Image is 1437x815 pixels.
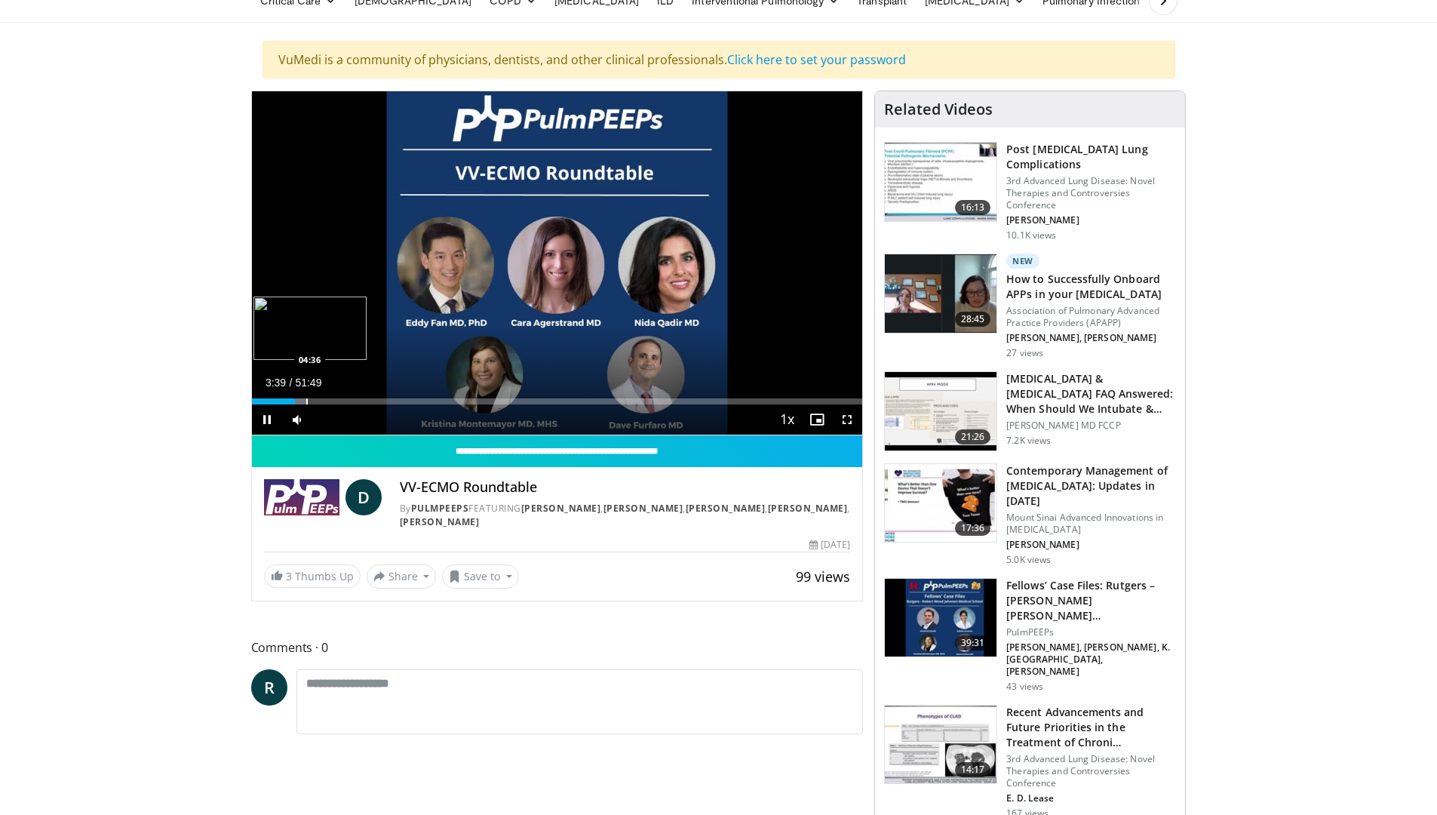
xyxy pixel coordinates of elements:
button: Share [367,564,437,589]
p: 5.0K views [1006,554,1051,566]
img: a8d58a4c-c819-47d5-b7a0-f75158d1e905.150x105_q85_crop-smart_upscale.jpg [885,254,996,333]
a: [PERSON_NAME] [521,502,601,515]
span: 17:36 [955,521,991,536]
span: 99 views [796,567,850,586]
button: Fullscreen [832,404,862,435]
a: PulmPEEPs [411,502,469,515]
h4: Related Videos [884,100,993,118]
p: PulmPEEPs [1006,626,1176,638]
a: 28:45 New How to Successfully Onboard APPs in your [MEDICAL_DATA] Association of Pulmonary Advanc... [884,254,1176,359]
span: 39:31 [955,635,991,650]
p: [PERSON_NAME] [1006,214,1176,226]
p: [PERSON_NAME] MD FCCP [1006,420,1176,432]
a: Click here to set your password [727,51,906,68]
span: 51:49 [295,377,321,389]
img: df55f059-d842-45fe-860a-7f3e0b094e1d.150x105_q85_crop-smart_upscale.jpg [885,464,996,543]
a: [PERSON_NAME] [400,515,480,528]
a: 39:31 Fellows’ Case Files: Rutgers – [PERSON_NAME] [PERSON_NAME][GEOGRAPHIC_DATA] PulmPEEPs [PERS... [884,578,1176,693]
img: image.jpeg [253,297,367,360]
video-js: Video Player [252,91,863,435]
h3: Fellows’ Case Files: Rutgers – [PERSON_NAME] [PERSON_NAME][GEOGRAPHIC_DATA] [1006,578,1176,623]
a: [PERSON_NAME] [603,502,683,515]
h4: VV-ECMO Roundtable [400,479,851,496]
p: [PERSON_NAME] [1006,539,1176,551]
p: 10.1K views [1006,229,1056,241]
span: 16:13 [955,200,991,215]
p: 27 views [1006,347,1043,359]
p: 43 views [1006,681,1043,693]
p: 7.2K views [1006,435,1051,447]
img: 515e8a28-5fde-450e-adc8-91d704156136.150x105_q85_crop-smart_upscale.jpg [885,706,996,784]
a: 3 Thumbs Up [264,564,361,588]
p: New [1006,254,1039,269]
span: 3:39 [266,377,286,389]
p: Association of Pulmonary Advanced Practice Providers (APAPP) [1006,305,1176,329]
p: Mount Sinai Advanced Innovations in [MEDICAL_DATA] [1006,512,1176,536]
a: [PERSON_NAME] [768,502,848,515]
a: 17:36 Contemporary Management of [MEDICAL_DATA]: Updates in [DATE] Mount Sinai Advanced Innovatio... [884,463,1176,566]
a: 21:26 [MEDICAL_DATA] & [MEDICAL_DATA] FAQ Answered: When Should We Intubate & How Do We Adj… [PER... [884,371,1176,451]
div: [DATE] [809,538,850,552]
h3: [MEDICAL_DATA] & [MEDICAL_DATA] FAQ Answered: When Should We Intubate & How Do We Adj… [1006,371,1176,417]
span: / [290,377,293,389]
button: Pause [252,404,282,435]
div: Progress Bar [252,398,863,404]
div: By FEATURING , , , , [400,502,851,529]
a: [PERSON_NAME] [686,502,766,515]
span: Comments 0 [251,638,864,657]
button: Playback Rate [772,404,802,435]
p: [PERSON_NAME], [PERSON_NAME] [1006,332,1176,344]
button: Enable picture-in-picture mode [802,404,832,435]
button: Save to [442,564,519,589]
h3: Recent Advancements and Future Priorities in the Treatment of Chroni… [1006,705,1176,750]
button: Mute [282,404,312,435]
p: [PERSON_NAME], [PERSON_NAME], K. [GEOGRAPHIC_DATA], [PERSON_NAME] [1006,641,1176,678]
img: 0f7493d4-2bdb-4f17-83da-bd9accc2ebef.150x105_q85_crop-smart_upscale.jpg [885,372,996,451]
p: 3rd Advanced Lung Disease: Novel Therapies and Controversies Conference [1006,175,1176,211]
span: 28:45 [955,312,991,327]
p: 3rd Advanced Lung Disease: Novel Therapies and Controversies Conference [1006,753,1176,789]
img: PulmPEEPs [264,479,339,515]
h3: Contemporary Management of [MEDICAL_DATA]: Updates in [DATE] [1006,463,1176,509]
img: e0825d15-7f89-4dd3-97a2-08b82e13de26.150x105_q85_crop-smart_upscale.jpg [885,579,996,657]
span: 3 [286,569,292,583]
p: E. D. Lease [1006,792,1176,804]
h3: Post [MEDICAL_DATA] Lung Complications [1006,142,1176,172]
a: 16:13 Post [MEDICAL_DATA] Lung Complications 3rd Advanced Lung Disease: Novel Therapies and Contr... [884,142,1176,241]
span: 14:17 [955,762,991,777]
a: D [345,479,382,515]
span: 21:26 [955,429,991,444]
img: 667297da-f7fe-4586-84bf-5aeb1aa9adcb.150x105_q85_crop-smart_upscale.jpg [885,143,996,221]
h3: How to Successfully Onboard APPs in your [MEDICAL_DATA] [1006,272,1176,302]
div: VuMedi is a community of physicians, dentists, and other clinical professionals. [263,41,1175,78]
a: R [251,669,287,706]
